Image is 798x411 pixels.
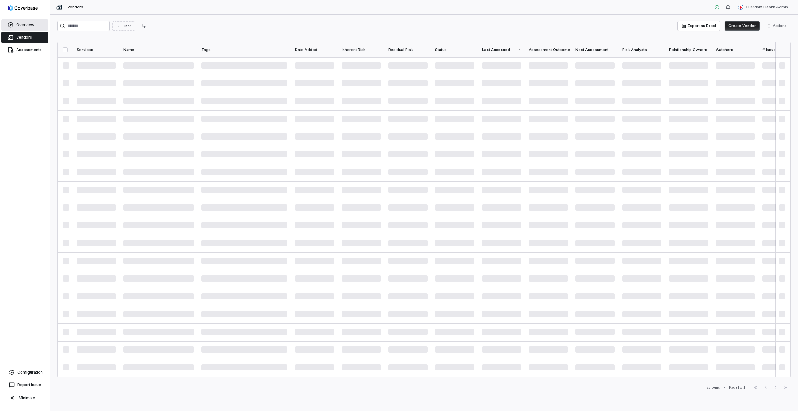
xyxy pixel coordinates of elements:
div: Last Assessed [482,47,521,52]
img: Guardant Health Admin avatar [738,5,743,10]
img: logo-D7KZi-bG.svg [8,5,38,11]
div: • [724,385,725,389]
div: Name [123,47,194,52]
div: Watchers [716,47,755,52]
div: Relationship Owners [669,47,708,52]
button: Guardant Health Admin avatarGuardant Health Admin [734,2,792,12]
span: Filter [123,24,131,28]
span: Minimize [19,395,35,400]
div: Inherent Risk [342,47,381,52]
button: Minimize [2,392,47,404]
div: Assessment Outcome [529,47,568,52]
div: Tags [201,47,287,52]
button: Export as Excel [678,21,720,31]
span: Assessments [16,47,42,52]
button: More actions [765,21,791,31]
span: Vendors [67,5,83,10]
div: Risk Analysts [622,47,661,52]
div: Date Added [295,47,334,52]
span: Configuration [17,370,43,375]
button: Create Vendor [725,21,760,31]
div: Residual Risk [388,47,428,52]
div: 25 items [706,385,720,390]
a: Vendors [1,32,48,43]
a: Assessments [1,44,48,55]
div: Services [77,47,116,52]
span: Guardant Health Admin [746,5,788,10]
a: Overview [1,19,48,31]
span: Vendors [16,35,32,40]
button: Filter [112,21,135,31]
span: Overview [16,22,34,27]
div: Status [435,47,474,52]
a: Configuration [2,367,47,378]
div: Page 1 of 1 [729,385,746,390]
span: Report Issue [17,382,41,387]
div: Next Assessment [575,47,615,52]
button: Report Issue [2,379,47,390]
